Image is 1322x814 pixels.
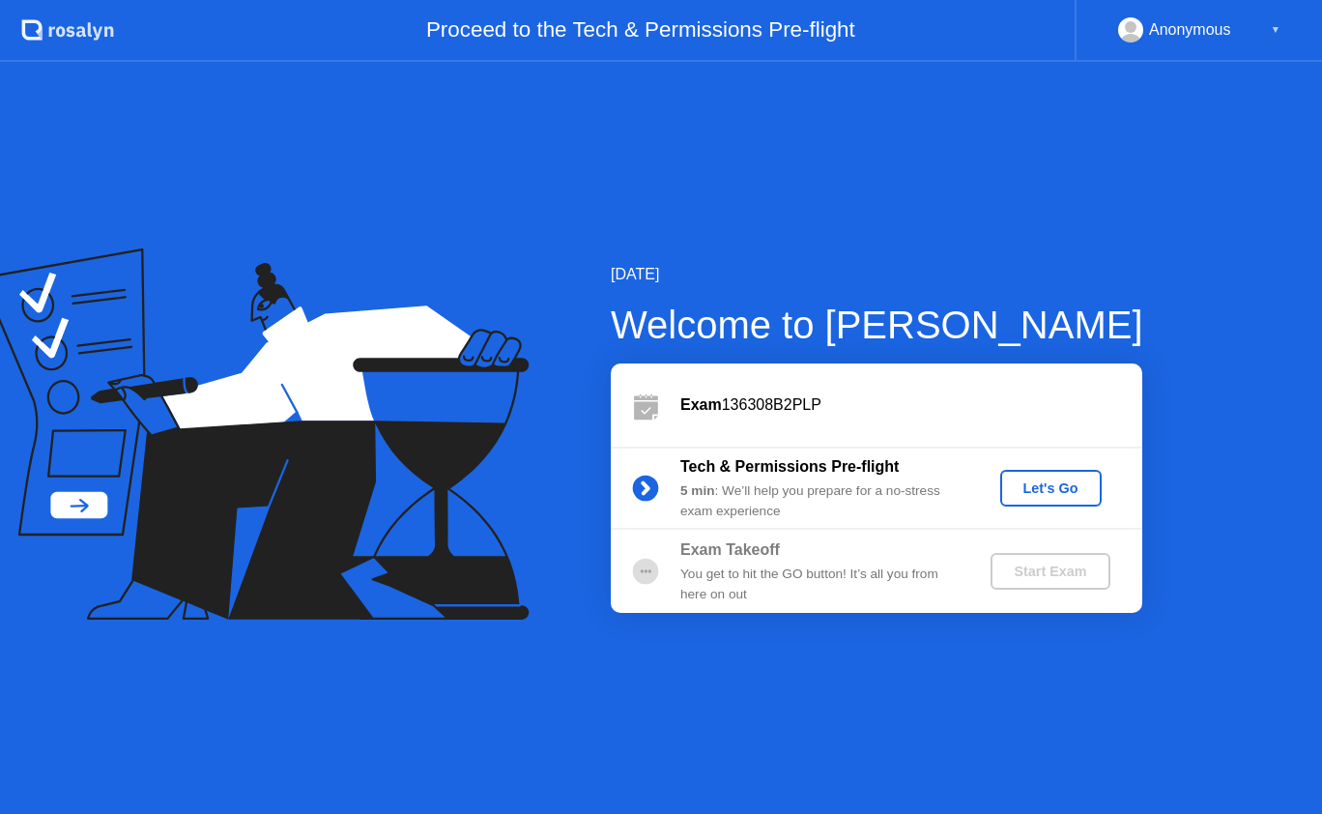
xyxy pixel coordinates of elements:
div: Let's Go [1008,480,1094,496]
div: [DATE] [611,263,1143,286]
div: Start Exam [998,564,1102,579]
div: Anonymous [1149,17,1231,43]
div: : We’ll help you prepare for a no-stress exam experience [680,481,959,521]
button: Start Exam [991,553,1109,590]
button: Let's Go [1000,470,1102,507]
div: ▼ [1271,17,1280,43]
div: You get to hit the GO button! It’s all you from here on out [680,565,959,604]
b: Exam Takeoff [680,541,780,558]
div: 136308B2PLP [680,393,1142,417]
div: Welcome to [PERSON_NAME] [611,296,1143,354]
b: Tech & Permissions Pre-flight [680,458,899,475]
b: 5 min [680,483,715,498]
b: Exam [680,396,722,413]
